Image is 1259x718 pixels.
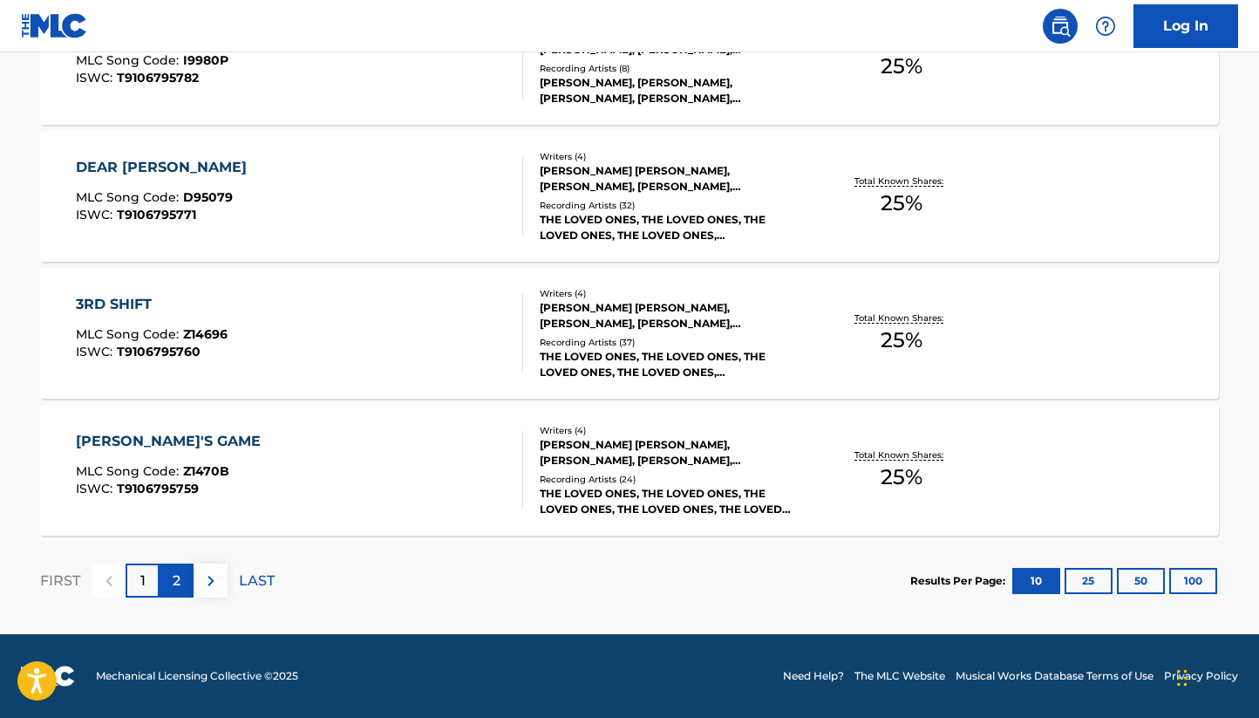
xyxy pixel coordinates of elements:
a: Musical Works Database Terms of Use [956,668,1154,684]
span: 25 % [881,188,922,219]
div: THE LOVED ONES, THE LOVED ONES, THE LOVED ONES, THE LOVED ONES, [PERSON_NAME] [540,349,803,380]
div: Writers ( 4 ) [540,424,803,437]
a: Privacy Policy [1164,668,1238,684]
span: 25 % [881,325,922,356]
span: ISWC : [76,344,117,359]
button: 50 [1117,568,1165,594]
div: THE LOVED ONES, THE LOVED ONES, THE LOVED ONES, THE LOVED ONES, [PERSON_NAME] [540,212,803,243]
span: T9106795759 [117,481,199,496]
button: 10 [1012,568,1060,594]
img: logo [21,666,75,687]
span: MLC Song Code : [76,52,183,68]
span: ISWC : [76,207,117,222]
p: Total Known Shares: [854,448,948,462]
div: 3RD SHIFT [76,294,228,315]
p: 1 [140,571,146,591]
div: [PERSON_NAME]'S GAME [76,431,269,452]
a: DEAR [PERSON_NAME]MLC Song Code:D95079ISWC:T9106795771Writers (4)[PERSON_NAME] [PERSON_NAME], [PE... [40,131,1219,262]
span: T9106795760 [117,344,201,359]
div: DEAR [PERSON_NAME] [76,157,255,178]
a: Log In [1133,4,1238,48]
span: T9106795782 [117,70,199,85]
iframe: Chat Widget [1172,634,1259,718]
span: T9106795771 [117,207,196,222]
span: I9980P [183,52,228,68]
p: LAST [239,571,275,591]
span: ISWC : [76,70,117,85]
img: right [201,571,221,591]
span: MLC Song Code : [76,326,183,342]
span: MLC Song Code : [76,463,183,479]
button: 25 [1065,568,1113,594]
div: Recording Artists ( 24 ) [540,473,803,486]
div: Recording Artists ( 37 ) [540,336,803,349]
div: [PERSON_NAME] [PERSON_NAME], [PERSON_NAME], [PERSON_NAME], [PERSON_NAME] [PERSON_NAME] [540,300,803,332]
p: 2 [173,571,180,591]
div: THE LOVED ONES, THE LOVED ONES, THE LOVED ONES, THE LOVED ONES, THE LOVED ONES [540,486,803,517]
a: Need Help? [783,668,844,684]
span: 25 % [881,51,922,82]
div: Help [1088,9,1123,44]
p: FIRST [40,571,80,591]
a: The MLC Website [854,668,945,684]
span: Z1470B [183,463,229,479]
span: 25 % [881,462,922,493]
div: Drag [1177,652,1188,704]
p: Total Known Shares: [854,174,948,188]
div: Recording Artists ( 8 ) [540,62,803,75]
a: [PERSON_NAME]'S GAMEMLC Song Code:Z1470BISWC:T9106795759Writers (4)[PERSON_NAME] [PERSON_NAME], [... [40,405,1219,536]
button: 100 [1169,568,1217,594]
span: Mechanical Licensing Collective © 2025 [96,668,298,684]
p: Results Per Page: [910,573,1010,589]
a: Public Search [1043,9,1078,44]
div: Writers ( 4 ) [540,287,803,300]
img: MLC Logo [21,13,88,38]
span: MLC Song Code : [76,189,183,205]
div: Recording Artists ( 32 ) [540,199,803,212]
span: Z14696 [183,326,228,342]
a: 3RD SHIFTMLC Song Code:Z14696ISWC:T9106795760Writers (4)[PERSON_NAME] [PERSON_NAME], [PERSON_NAME... [40,268,1219,399]
div: [PERSON_NAME] [PERSON_NAME], [PERSON_NAME], [PERSON_NAME], [PERSON_NAME] [PERSON_NAME] [540,163,803,195]
span: ISWC : [76,481,117,496]
span: D95079 [183,189,233,205]
div: [PERSON_NAME], [PERSON_NAME], [PERSON_NAME], [PERSON_NAME], [PERSON_NAME] [540,75,803,106]
div: Writers ( 4 ) [540,150,803,163]
p: Total Known Shares: [854,311,948,325]
img: help [1095,16,1116,37]
img: search [1050,16,1071,37]
div: [PERSON_NAME] [PERSON_NAME], [PERSON_NAME], [PERSON_NAME], [PERSON_NAME] [PERSON_NAME] [540,437,803,468]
